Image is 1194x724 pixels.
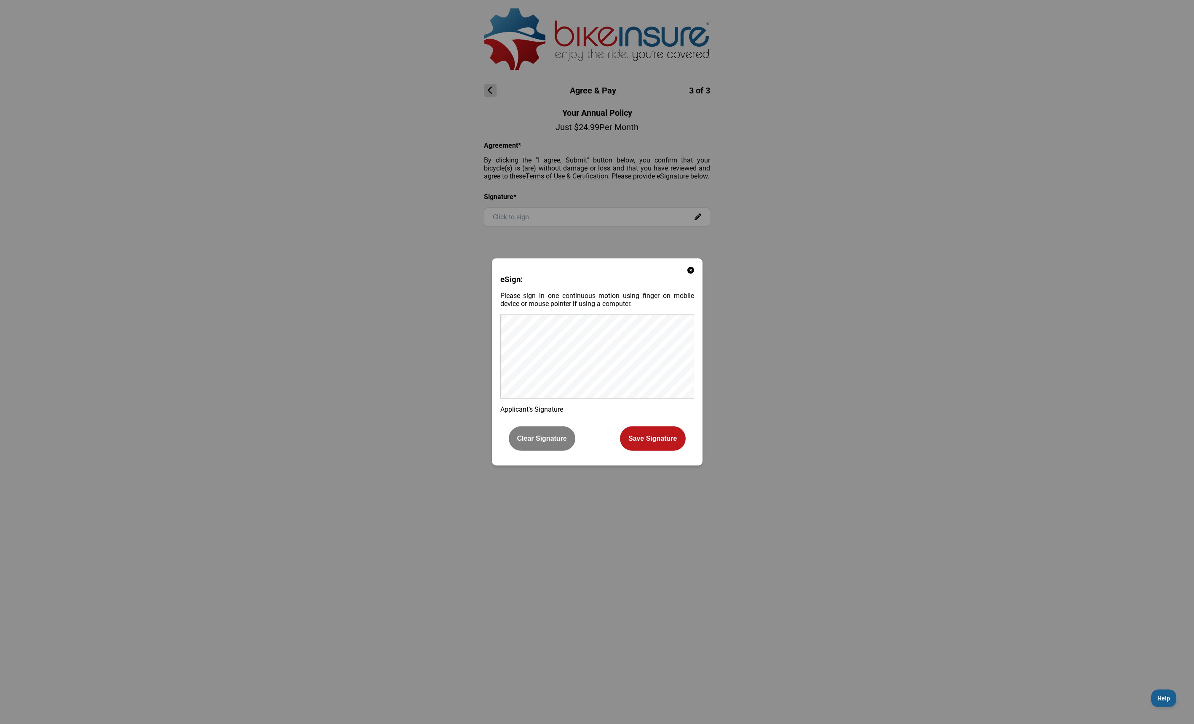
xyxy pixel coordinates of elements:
[500,275,694,284] h3: eSign:
[509,426,575,451] button: Clear Signature
[500,405,694,413] p: Applicant’s Signature
[1151,689,1177,707] iframe: Toggle Customer Support
[500,292,694,308] p: Please sign in one continuous motion using finger on mobile device or mouse pointer if using a co...
[620,426,686,451] button: Save Signature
